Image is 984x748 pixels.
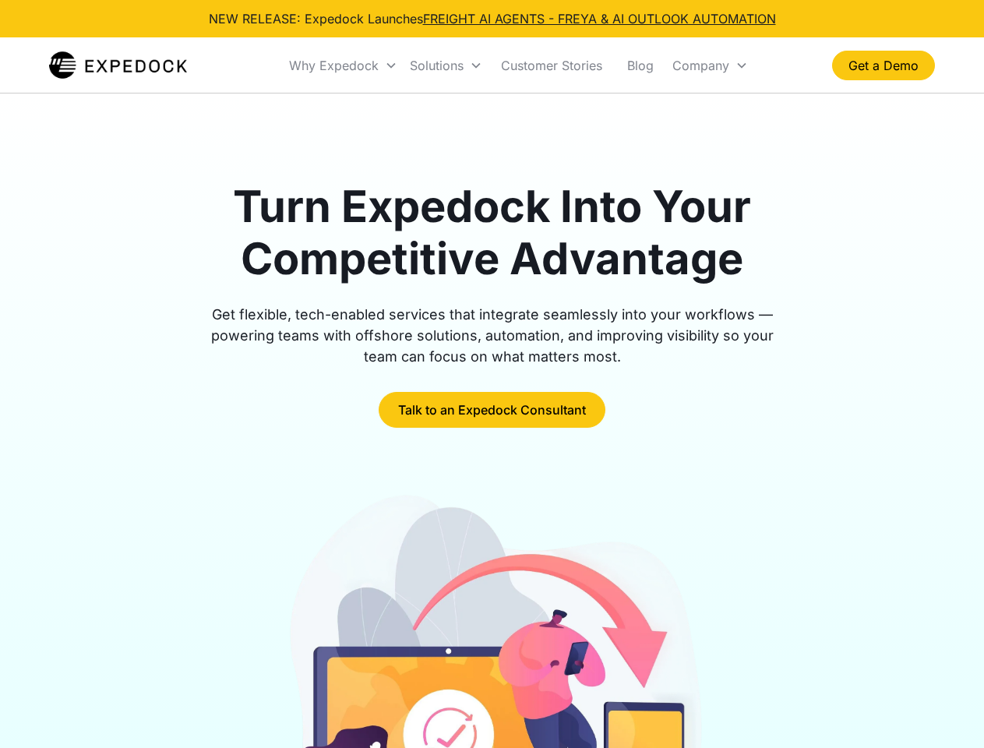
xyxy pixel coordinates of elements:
[283,39,404,92] div: Why Expedock
[193,181,792,285] h1: Turn Expedock Into Your Competitive Advantage
[832,51,935,80] a: Get a Demo
[672,58,729,73] div: Company
[193,304,792,367] div: Get flexible, tech-enabled services that integrate seamlessly into your workflows — powering team...
[209,9,776,28] div: NEW RELEASE: Expedock Launches
[49,50,187,81] a: home
[49,50,187,81] img: Expedock Logo
[615,39,666,92] a: Blog
[666,39,754,92] div: Company
[289,58,379,73] div: Why Expedock
[906,673,984,748] iframe: Chat Widget
[423,11,776,26] a: FREIGHT AI AGENTS - FREYA & AI OUTLOOK AUTOMATION
[488,39,615,92] a: Customer Stories
[379,392,605,428] a: Talk to an Expedock Consultant
[410,58,464,73] div: Solutions
[404,39,488,92] div: Solutions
